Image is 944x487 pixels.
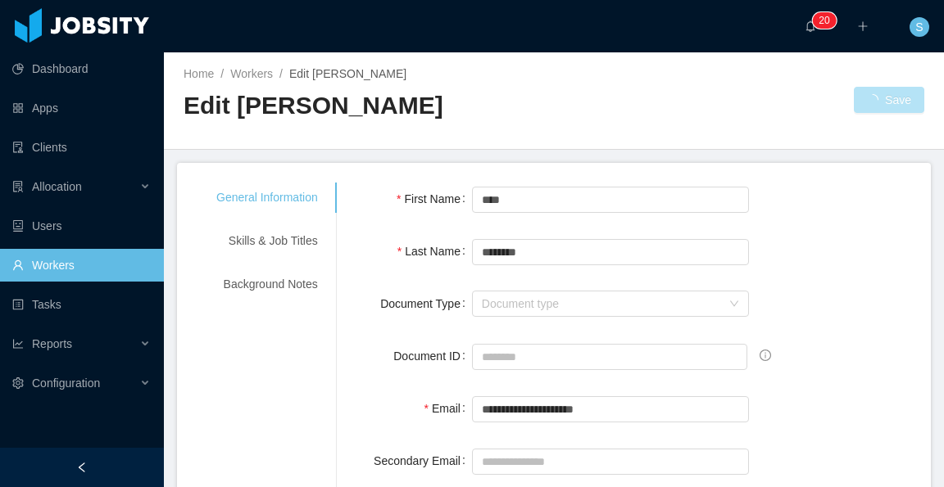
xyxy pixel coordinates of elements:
i: icon: bell [805,20,816,32]
input: Email [472,396,750,422]
i: icon: line-chart [12,338,24,349]
a: icon: userWorkers [12,249,151,282]
label: Last Name [397,245,472,258]
div: Document type [482,295,722,312]
sup: 20 [812,12,836,29]
a: Workers [230,67,273,80]
span: Allocation [32,180,82,193]
i: icon: plus [857,20,869,32]
span: S [915,17,923,37]
div: Skills & Job Titles [197,226,338,256]
span: Configuration [32,377,100,390]
i: icon: down [729,299,739,310]
input: First Name [472,187,750,213]
a: Home [184,67,214,80]
a: icon: robotUsers [12,210,151,242]
span: Edit [PERSON_NAME] [289,67,406,80]
a: icon: auditClients [12,131,151,164]
label: First Name [397,192,472,205]
label: Email [424,402,471,415]
span: info-circle [760,349,771,361]
input: Document ID [472,344,747,370]
a: icon: pie-chartDashboard [12,52,151,85]
input: Secondary Email [472,449,750,475]
a: icon: appstoreApps [12,92,151,124]
div: General Information [197,183,338,213]
i: icon: setting [12,377,24,389]
span: / [220,67,224,80]
label: Document Type [380,297,472,310]
p: 2 [819,12,824,29]
i: icon: solution [12,181,24,192]
span: / [279,67,283,80]
div: Background Notes [197,269,338,300]
p: 0 [824,12,830,29]
label: Document ID [393,349,472,363]
label: Secondary Email [374,454,472,467]
input: Last Name [472,239,750,265]
span: Reports [32,337,72,350]
h2: Edit [PERSON_NAME] [184,89,554,123]
a: icon: profileTasks [12,288,151,321]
